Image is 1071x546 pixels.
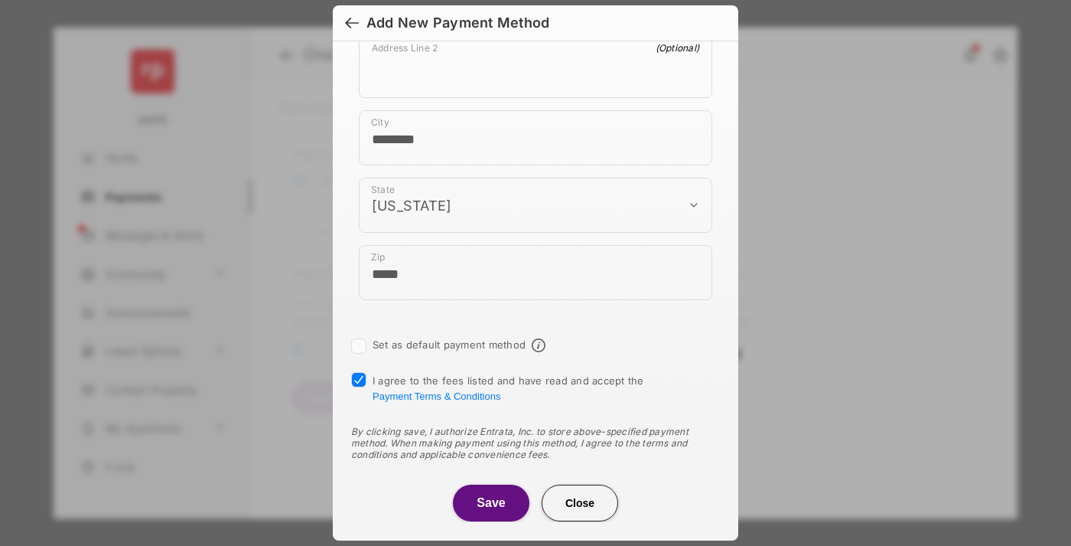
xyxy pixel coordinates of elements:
button: Save [453,485,529,521]
div: payment_method_screening[postal_addresses][postalCode] [359,245,712,300]
span: I agree to the fees listed and have read and accept the [373,374,644,402]
label: Set as default payment method [373,338,526,351]
button: I agree to the fees listed and have read and accept the [373,391,500,402]
span: Default payment method info [532,338,545,352]
div: payment_method_screening[postal_addresses][administrativeArea] [359,178,712,233]
button: Close [542,485,618,521]
div: By clicking save, I authorize Entrata, Inc. to store above-specified payment method. When making ... [351,426,720,460]
div: Add New Payment Method [366,15,549,31]
div: payment_method_screening[postal_addresses][addressLine2] [359,35,712,98]
div: payment_method_screening[postal_addresses][locality] [359,110,712,165]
